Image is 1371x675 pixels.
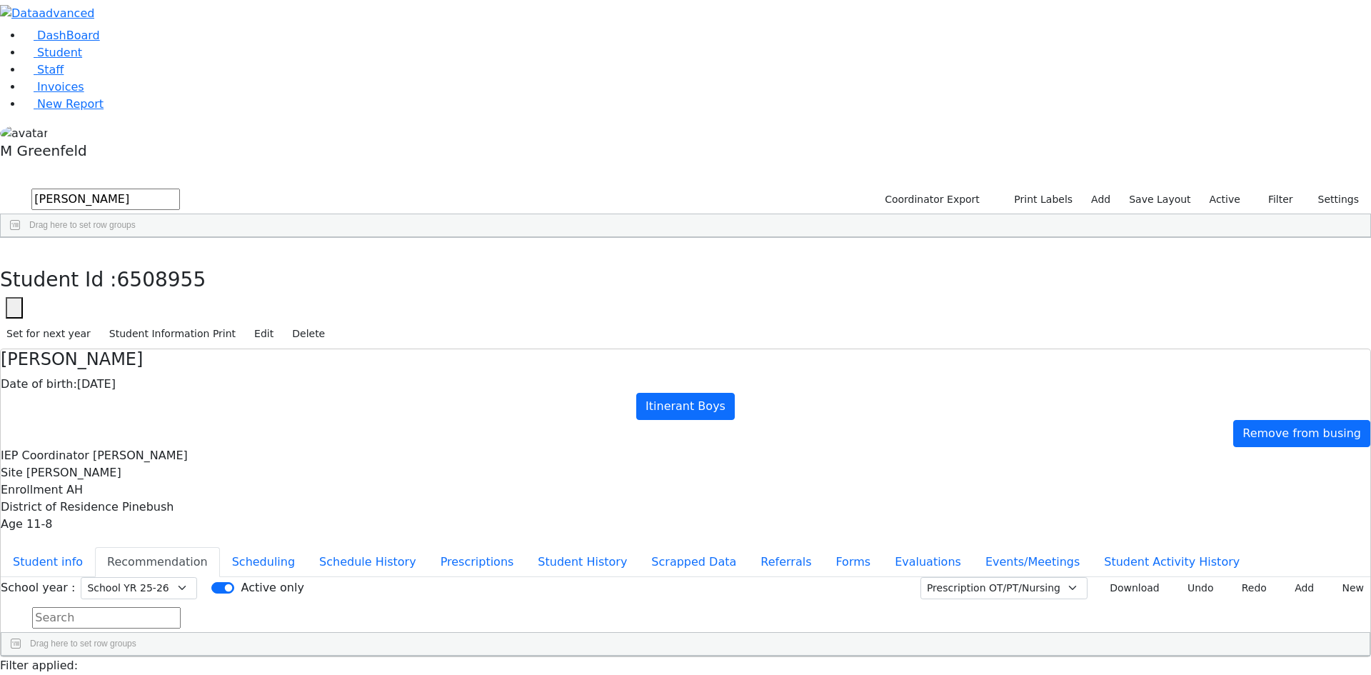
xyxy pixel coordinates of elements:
[286,323,331,345] button: Delete
[23,63,64,76] a: Staff
[1233,420,1370,447] a: Remove from busing
[1226,577,1273,599] button: Redo
[875,189,986,211] button: Coordinator Export
[29,220,136,230] span: Drag here to set row groups
[1,464,23,481] label: Site
[526,547,639,577] button: Student History
[973,547,1092,577] button: Events/Meetings
[748,547,823,577] button: Referrals
[23,97,104,111] a: New Report
[1,516,23,533] label: Age
[122,500,174,514] span: Pinebush
[37,97,104,111] span: New Report
[1300,189,1365,211] button: Settings
[23,29,100,42] a: DashBoard
[26,517,52,531] span: 11-8
[1,499,119,516] label: District of Residence
[1172,577,1220,599] button: Undo
[1,376,1370,393] div: [DATE]
[37,63,64,76] span: Staff
[1,447,89,464] label: IEP Coordinator
[23,80,84,94] a: Invoices
[32,607,181,629] input: Search
[823,547,883,577] button: Forms
[1242,426,1361,440] span: Remove from busing
[1250,189,1300,211] button: Filter
[636,393,735,420] a: Itinerant Boys
[248,323,280,345] button: Edit
[220,547,307,577] button: Scheduling
[241,579,303,596] label: Active only
[1,481,63,499] label: Enrollment
[639,547,748,577] button: Scrapped Data
[1085,189,1117,211] a: Add
[1092,547,1252,577] button: Student Activity History
[103,323,242,345] button: Student Information Print
[66,483,83,496] span: AH
[30,639,136,649] span: Drag here to set row groups
[93,449,188,462] span: [PERSON_NAME]
[37,80,84,94] span: Invoices
[1326,577,1370,599] button: New
[1,376,77,393] label: Date of birth:
[31,189,180,210] input: Search
[1203,189,1247,211] label: Active
[26,466,121,479] span: [PERSON_NAME]
[95,547,220,577] button: Recommendation
[37,46,82,59] span: Student
[998,189,1079,211] button: Print Labels
[1123,189,1197,211] button: Save Layout
[428,547,526,577] button: Prescriptions
[307,547,428,577] button: Schedule History
[117,268,206,291] span: 6508955
[1,349,1370,370] h4: [PERSON_NAME]
[1,547,95,577] button: Student info
[37,29,100,42] span: DashBoard
[23,46,82,59] a: Student
[883,547,973,577] button: Evaluations
[1,579,75,596] label: School year :
[1279,577,1320,599] button: Add
[1093,577,1166,599] button: Download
